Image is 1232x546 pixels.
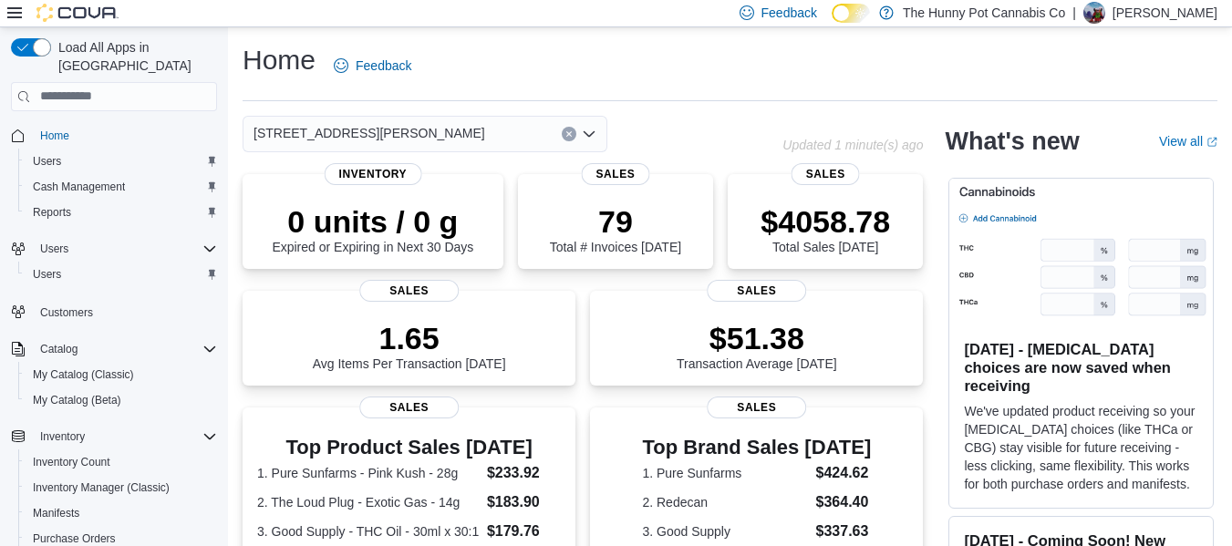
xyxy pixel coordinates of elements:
[257,437,561,458] h3: Top Product Sales [DATE]
[761,203,890,254] div: Total Sales [DATE]
[816,520,872,542] dd: $337.63
[18,174,224,200] button: Cash Management
[18,200,224,225] button: Reports
[257,522,480,541] dt: 3. Good Supply - THC Oil - 30ml x 30:1
[272,203,473,254] div: Expired or Expiring in Next 30 Days
[18,362,224,387] button: My Catalog (Classic)
[26,176,217,198] span: Cash Management
[782,138,923,152] p: Updated 1 minute(s) ago
[257,493,480,511] dt: 2. The Loud Plug - Exotic Gas - 14g
[945,127,1079,156] h2: What's new
[642,437,871,458] h3: Top Brand Sales [DATE]
[18,387,224,413] button: My Catalog (Beta)
[487,462,561,484] dd: $233.92
[816,491,872,513] dd: $364.40
[26,150,68,172] a: Users
[26,263,217,285] span: Users
[326,47,419,84] a: Feedback
[707,280,807,302] span: Sales
[18,500,224,526] button: Manifests
[1159,134,1217,149] a: View allExternal link
[33,338,217,360] span: Catalog
[40,429,85,444] span: Inventory
[816,462,872,484] dd: $424.62
[4,336,224,362] button: Catalog
[313,320,506,356] p: 1.65
[325,163,422,185] span: Inventory
[1072,2,1076,24] p: |
[243,42,316,78] h1: Home
[707,397,807,418] span: Sales
[33,302,100,324] a: Customers
[33,238,217,260] span: Users
[26,477,217,499] span: Inventory Manager (Classic)
[1206,137,1217,148] svg: External link
[26,364,141,386] a: My Catalog (Classic)
[33,531,116,546] span: Purchase Orders
[26,201,217,223] span: Reports
[26,451,217,473] span: Inventory Count
[33,124,217,147] span: Home
[550,203,681,254] div: Total # Invoices [DATE]
[832,23,833,24] span: Dark Mode
[4,424,224,449] button: Inventory
[4,236,224,262] button: Users
[33,338,85,360] button: Catalog
[51,38,217,75] span: Load All Apps in [GEOGRAPHIC_DATA]
[26,451,118,473] a: Inventory Count
[33,180,125,194] span: Cash Management
[33,506,79,520] span: Manifests
[26,176,132,198] a: Cash Management
[33,205,71,220] span: Reports
[313,320,506,371] div: Avg Items Per Transaction [DATE]
[33,300,217,323] span: Customers
[359,397,460,418] span: Sales
[1083,2,1105,24] div: Kyle Billie
[964,402,1198,493] p: We've updated product receiving so your [MEDICAL_DATA] choices (like THCa or CBG) stay visible fo...
[33,154,61,169] span: Users
[582,127,596,141] button: Open list of options
[26,364,217,386] span: My Catalog (Classic)
[581,163,649,185] span: Sales
[272,203,473,240] p: 0 units / 0 g
[33,455,110,469] span: Inventory Count
[33,267,61,282] span: Users
[4,122,224,149] button: Home
[33,426,92,448] button: Inventory
[1113,2,1217,24] p: [PERSON_NAME]
[18,475,224,500] button: Inventory Manager (Classic)
[40,305,93,320] span: Customers
[642,464,808,482] dt: 1. Pure Sunfarms
[677,320,837,356] p: $51.38
[26,477,177,499] a: Inventory Manager (Classic)
[18,449,224,475] button: Inventory Count
[33,238,76,260] button: Users
[792,163,860,185] span: Sales
[761,203,890,240] p: $4058.78
[550,203,681,240] p: 79
[359,280,460,302] span: Sales
[33,125,77,147] a: Home
[40,342,78,356] span: Catalog
[832,4,870,23] input: Dark Mode
[40,242,68,256] span: Users
[903,2,1065,24] p: The Hunny Pot Cannabis Co
[642,522,808,541] dt: 3. Good Supply
[677,320,837,371] div: Transaction Average [DATE]
[33,480,170,495] span: Inventory Manager (Classic)
[26,502,217,524] span: Manifests
[964,340,1198,395] h3: [DATE] - [MEDICAL_DATA] choices are now saved when receiving
[18,262,224,287] button: Users
[26,389,129,411] a: My Catalog (Beta)
[26,502,87,524] a: Manifests
[18,149,224,174] button: Users
[642,493,808,511] dt: 2. Redecan
[36,4,119,22] img: Cova
[26,201,78,223] a: Reports
[487,520,561,542] dd: $179.76
[40,129,69,143] span: Home
[26,389,217,411] span: My Catalog (Beta)
[487,491,561,513] dd: $183.90
[562,127,576,141] button: Clear input
[33,367,134,382] span: My Catalog (Classic)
